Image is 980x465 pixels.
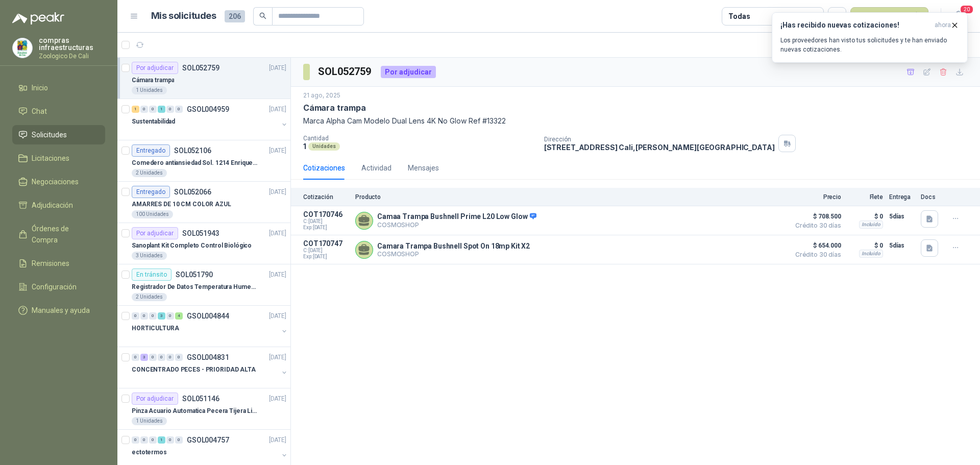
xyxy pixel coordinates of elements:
[377,242,530,250] p: Camara Trampa Bushnell Spot On 18mp Kit X2
[132,293,167,301] div: 2 Unidades
[132,436,139,444] div: 0
[117,223,290,264] a: Por adjudicarSOL051943[DATE] Sanoplant Kit Completo Control Biológico3 Unidades
[132,241,252,251] p: Sanoplant Kit Completo Control Biológico
[132,86,167,94] div: 1 Unidades
[132,365,256,375] p: CONCENTRADO PECES - PRIORIDAD ALTA
[117,264,290,306] a: En tránsitoSOL051790[DATE] Registrador De Datos Temperatura Humedad Usb 32.000 Registro2 Unidades
[303,210,349,218] p: COT170746
[132,393,178,405] div: Por adjudicar
[303,239,349,248] p: COT170747
[12,172,105,191] a: Negociaciones
[377,212,536,222] p: Camaa Trampa Bushnell Prime L20 Low Glow
[132,186,170,198] div: Entregado
[790,223,841,229] span: Crédito 30 días
[175,312,183,320] div: 4
[269,353,286,362] p: [DATE]
[935,21,951,30] span: ahora
[32,106,47,117] span: Chat
[259,12,266,19] span: search
[303,135,536,142] p: Cantidad
[140,312,148,320] div: 0
[12,12,64,25] img: Logo peakr
[166,436,174,444] div: 0
[377,221,536,229] p: COSMOSHOP
[132,106,139,113] div: 1
[889,239,915,252] p: 5 días
[303,254,349,260] span: Exp: [DATE]
[32,82,48,93] span: Inicio
[269,105,286,114] p: [DATE]
[175,436,183,444] div: 0
[889,210,915,223] p: 5 días
[132,200,231,209] p: AMARRES DE 10 CM COLOR AZUL
[140,436,148,444] div: 0
[308,142,340,151] div: Unidades
[166,312,174,320] div: 0
[117,182,290,223] a: EntregadoSOL052066[DATE] AMARRES DE 10 CM COLOR AZUL100 Unidades
[32,281,77,292] span: Configuración
[728,11,750,22] div: Todas
[303,103,366,113] p: Cámara trampa
[960,5,974,14] span: 20
[132,417,167,425] div: 1 Unidades
[790,239,841,252] span: $ 654.000
[269,229,286,238] p: [DATE]
[32,153,69,164] span: Licitaciones
[12,254,105,273] a: Remisiones
[303,115,968,127] p: Marca Alpha Cam Modelo Dual Lens 4K No Glow Ref #13322
[544,143,775,152] p: [STREET_ADDRESS] Cali , [PERSON_NAME][GEOGRAPHIC_DATA]
[39,37,105,51] p: compras infraestructuras
[790,252,841,258] span: Crédito 30 días
[12,102,105,121] a: Chat
[269,435,286,445] p: [DATE]
[132,117,175,127] p: Sustentabilidad
[158,436,165,444] div: 1
[182,64,219,71] p: SOL052759
[303,91,340,101] p: 21 ago, 2025
[859,221,883,229] div: Incluido
[355,193,784,201] p: Producto
[12,78,105,97] a: Inicio
[303,248,349,254] span: C: [DATE]
[850,7,928,26] button: Nueva solicitud
[544,136,775,143] p: Dirección
[303,142,306,151] p: 1
[140,106,148,113] div: 0
[361,162,391,174] div: Actividad
[132,210,173,218] div: 100 Unidades
[780,36,959,54] p: Los proveedores han visto tus solicitudes y te han enviado nuevas cotizaciones.
[132,324,179,333] p: HORTICULTURA
[303,218,349,225] span: C: [DATE]
[790,210,841,223] span: $ 708.500
[269,311,286,321] p: [DATE]
[132,312,139,320] div: 0
[158,312,165,320] div: 3
[790,193,841,201] p: Precio
[772,12,968,63] button: ¡Has recibido nuevas cotizaciones!ahora Los proveedores han visto tus solicitudes y te han enviad...
[166,106,174,113] div: 0
[32,223,95,246] span: Órdenes de Compra
[140,354,148,361] div: 3
[225,10,245,22] span: 206
[132,448,167,457] p: ectotermos
[132,310,288,342] a: 0 0 0 3 0 4 GSOL004844[DATE] HORTICULTURA
[149,436,157,444] div: 0
[847,239,883,252] p: $ 0
[32,258,69,269] span: Remisiones
[32,129,67,140] span: Solicitudes
[269,394,286,404] p: [DATE]
[13,38,32,58] img: Company Logo
[303,193,349,201] p: Cotización
[117,58,290,99] a: Por adjudicarSOL052759[DATE] Cámara trampa1 Unidades
[132,62,178,74] div: Por adjudicar
[12,125,105,144] a: Solicitudes
[12,195,105,215] a: Adjudicación
[269,270,286,280] p: [DATE]
[187,436,229,444] p: GSOL004757
[175,106,183,113] div: 0
[132,268,171,281] div: En tránsito
[149,354,157,361] div: 0
[847,193,883,201] p: Flete
[175,354,183,361] div: 0
[132,282,259,292] p: Registrador De Datos Temperatura Humedad Usb 32.000 Registro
